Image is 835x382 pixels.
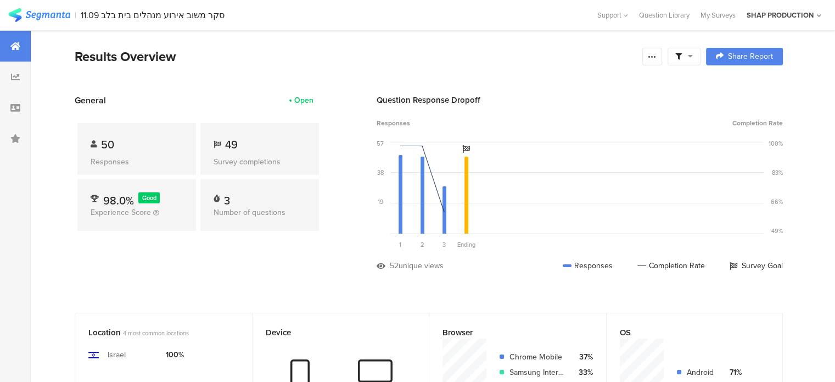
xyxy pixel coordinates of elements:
[771,226,783,235] div: 49%
[91,156,183,168] div: Responses
[294,95,313,106] div: Open
[266,326,398,339] div: Device
[772,168,783,177] div: 83%
[399,260,444,272] div: unique views
[509,367,565,378] div: Samsung Internet
[563,260,613,272] div: Responses
[509,351,565,363] div: Chrome Mobile
[214,156,306,168] div: Survey completions
[695,10,741,20] a: My Surveys
[462,145,470,153] i: Survey Goal
[597,7,628,24] div: Support
[574,367,593,378] div: 33%
[620,326,752,339] div: OS
[728,53,773,60] span: Share Report
[771,197,783,206] div: 66%
[75,47,637,67] div: Results Overview
[377,168,384,177] div: 38
[103,192,134,209] span: 98.0%
[769,139,783,148] div: 100%
[455,240,477,249] div: Ending
[75,9,76,21] div: |
[442,240,446,249] span: 3
[442,326,575,339] div: Browser
[88,326,221,339] div: Location
[687,367,714,378] div: Android
[123,329,189,337] span: 4 most common locations
[214,207,285,218] span: Number of questions
[142,193,156,202] span: Good
[8,8,70,22] img: segmanta logo
[101,136,114,153] span: 50
[637,260,705,272] div: Completion Rate
[421,240,424,249] span: 2
[730,260,783,272] div: Survey Goal
[574,351,593,363] div: 37%
[377,118,410,128] span: Responses
[225,136,238,153] span: 49
[378,197,384,206] div: 19
[81,10,225,20] div: 11.09 סקר משוב אירוע מנהלים בית בלב
[224,192,230,203] div: 3
[166,349,184,361] div: 100%
[732,118,783,128] span: Completion Rate
[634,10,695,20] a: Question Library
[75,94,106,107] span: General
[390,260,399,272] div: 52
[747,10,814,20] div: SHAP PRODUCTION
[377,94,783,106] div: Question Response Dropoff
[91,207,151,218] span: Experience Score
[108,349,126,361] div: Israel
[399,240,401,249] span: 1
[377,139,384,148] div: 57
[722,367,742,378] div: 71%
